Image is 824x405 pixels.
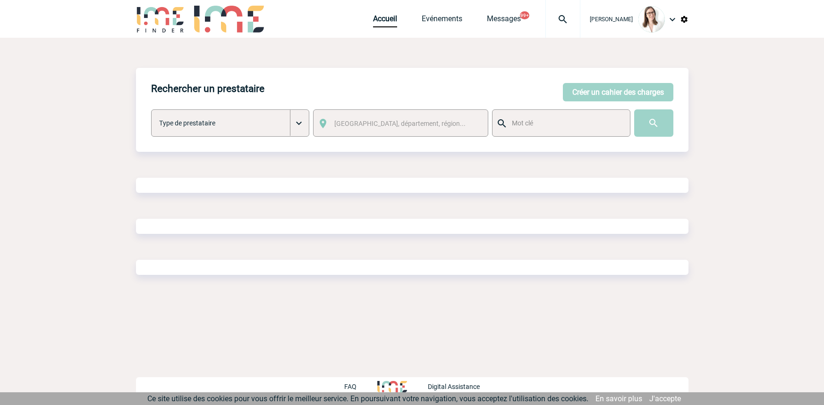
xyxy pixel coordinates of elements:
[634,109,673,137] input: Submit
[595,394,642,403] a: En savoir plus
[151,83,264,94] h4: Rechercher un prestataire
[510,117,621,129] input: Mot clé
[422,14,462,27] a: Evénements
[373,14,397,27] a: Accueil
[638,6,665,33] img: 122719-0.jpg
[334,120,466,127] span: [GEOGRAPHIC_DATA], département, région...
[377,381,407,392] img: http://www.idealmeetingsevents.fr/
[147,394,588,403] span: Ce site utilise des cookies pour vous offrir le meilleur service. En poursuivant votre navigation...
[520,11,529,19] button: 99+
[590,16,633,23] span: [PERSON_NAME]
[428,383,480,390] p: Digital Assistance
[344,383,357,390] p: FAQ
[136,6,185,33] img: IME-Finder
[487,14,521,27] a: Messages
[649,394,681,403] a: J'accepte
[344,381,377,390] a: FAQ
